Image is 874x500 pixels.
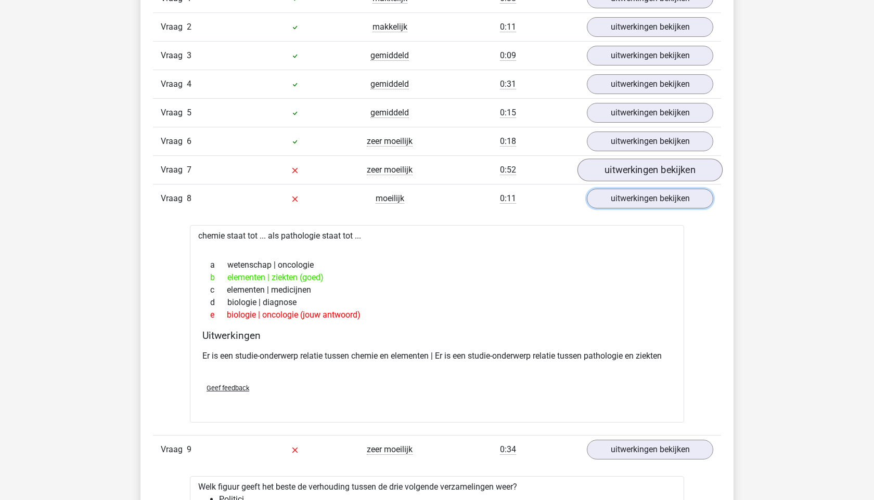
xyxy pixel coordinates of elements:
[202,330,672,341] h4: Uitwerkingen
[187,79,191,89] span: 4
[367,136,413,147] span: zeer moeilijk
[187,193,191,203] span: 8
[161,164,187,176] span: Vraag
[187,108,191,117] span: 5
[210,284,227,296] span: c
[587,440,713,459] a: uitwerkingen bekijken
[587,131,713,151] a: uitwerkingen bekijken
[210,259,227,271] span: a
[187,22,191,32] span: 2
[210,271,227,284] span: b
[161,443,187,456] span: Vraag
[161,135,187,148] span: Vraag
[161,107,187,119] span: Vraag
[370,50,409,61] span: gemiddeld
[202,350,672,362] p: Er is een studie-onderwerp relatie tussen chemie en elementen | Er is een studie-onderwerp relati...
[202,271,672,284] div: elementen | ziekten (goed)
[577,159,723,181] a: uitwerkingen bekijken
[367,165,413,175] span: zeer moeilijk
[187,136,191,146] span: 6
[500,193,516,204] span: 0:11
[372,22,407,32] span: makkelijk
[161,49,187,62] span: Vraag
[587,46,713,65] a: uitwerkingen bekijken
[187,444,191,454] span: 9
[370,108,409,118] span: gemiddeld
[376,193,404,204] span: moeilijk
[370,79,409,89] span: gemiddeld
[587,17,713,37] a: uitwerkingen bekijken
[500,79,516,89] span: 0:31
[500,50,516,61] span: 0:09
[500,165,516,175] span: 0:52
[187,50,191,60] span: 3
[500,22,516,32] span: 0:11
[210,296,227,309] span: d
[500,444,516,455] span: 0:34
[587,74,713,94] a: uitwerkingen bekijken
[367,444,413,455] span: zeer moeilijk
[161,192,187,205] span: Vraag
[500,108,516,118] span: 0:15
[202,309,672,321] div: biologie | oncologie (jouw antwoord)
[207,384,249,392] span: Geef feedback
[161,21,187,33] span: Vraag
[187,165,191,175] span: 7
[202,284,672,296] div: elementen | medicijnen
[202,296,672,309] div: biologie | diagnose
[190,225,684,423] div: chemie staat tot ... als pathologie staat tot ...
[202,259,672,271] div: wetenschap | oncologie
[210,309,227,321] span: e
[587,189,713,208] a: uitwerkingen bekijken
[587,103,713,123] a: uitwerkingen bekijken
[161,78,187,90] span: Vraag
[500,136,516,147] span: 0:18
